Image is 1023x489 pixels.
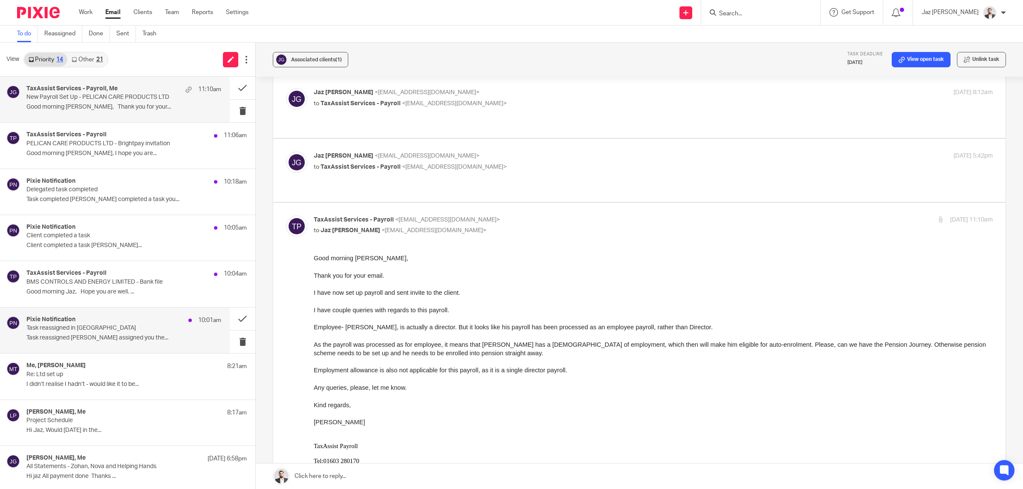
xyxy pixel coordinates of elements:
[24,53,67,66] a: Priority14
[375,89,480,95] span: <[EMAIL_ADDRESS][DOMAIN_NAME]>
[314,101,319,106] span: to
[321,101,401,106] span: TaxAssist Services - Payroll
[165,8,179,17] a: Team
[957,52,1006,67] button: Unlink task
[89,26,110,42] a: Done
[133,8,152,17] a: Clients
[983,6,997,20] img: 48292-0008-compressed%20square.jpg
[26,232,203,239] p: Client completed a task
[6,316,20,330] img: svg%3E
[6,55,19,64] span: View
[26,473,247,480] p: Hi jaz All payment done Thanks ...
[26,150,247,157] p: Good morning [PERSON_NAME], I hope you are...
[6,131,20,145] img: svg%3E
[841,9,874,15] span: Get Support
[286,88,307,109] img: svg%3E
[402,101,507,106] span: <[EMAIL_ADDRESS][DOMAIN_NAME]>
[26,140,203,147] p: PELICAN CARE PRODUCTS LTD - Brightpay invitation
[26,196,247,203] p: Task completed [PERSON_NAME] completed a task you...
[67,53,107,66] a: Other21
[375,153,480,159] span: <[EMAIL_ADDRESS][DOMAIN_NAME]>
[6,85,20,99] img: svg%3E
[314,153,373,159] span: Jaz [PERSON_NAME]
[26,279,203,286] p: BMS CONTROLS AND ENERGY LIMITED - Bank file
[314,217,394,223] span: TaxAssist Services - Payroll
[10,204,46,210] a: 01603 280170
[954,88,993,97] p: [DATE] 8:12am
[89,268,108,287] img: TaxAssist YouTube
[96,57,103,63] div: 21
[56,57,63,63] div: 14
[192,8,213,17] a: Reports
[26,371,203,378] p: Re: Ltd set up
[892,52,951,67] a: View open task
[6,454,20,468] img: svg%3E
[26,325,182,332] p: Task reassigned in [GEOGRAPHIC_DATA]
[273,52,348,67] button: Associated clients(1)
[6,178,20,191] img: svg%3E
[847,52,883,56] span: Task deadline
[198,85,221,94] p: 11:10am
[286,216,307,237] img: svg%3E
[44,268,64,287] img: TaxAssist LinkedIn
[142,26,163,42] a: Trash
[26,270,107,277] h4: TaxAssist Services - Payroll
[22,211,73,218] a: [DOMAIN_NAME]
[6,362,20,376] img: svg%3E
[105,8,121,17] a: Email
[44,26,82,42] a: Reassigned
[226,8,249,17] a: Settings
[26,288,247,296] p: Good morning Jaz, Hope you are well. ...
[66,268,86,287] img: TaxAssist Instagram
[291,57,342,62] span: Associated clients
[26,178,75,185] h4: Pixie Notification
[227,408,247,417] p: 8:17am
[224,131,247,140] p: 11:06am
[718,10,795,18] input: Search
[26,131,107,138] h4: TaxAssist Services - Payroll
[26,189,44,196] td: Payroll
[314,89,373,95] span: Jaz [PERSON_NAME]
[6,408,20,422] img: svg%3E
[275,53,288,66] img: svg%3E
[314,227,319,233] span: to
[17,7,60,18] img: Pixie
[26,242,247,249] p: Client completed a task [PERSON_NAME]...
[79,8,92,17] a: Work
[286,152,307,173] img: svg%3E
[26,334,221,342] p: Task reassigned [PERSON_NAME] assigned you the...
[224,178,247,186] p: 10:18am
[395,217,500,223] span: <[EMAIL_ADDRESS][DOMAIN_NAME]>
[6,224,20,237] img: svg%3E
[26,381,247,388] p: I didn’t realise I hadn’t - would like it to be...
[381,227,486,233] span: <[EMAIL_ADDRESS][DOMAIN_NAME]>
[950,216,993,224] p: [DATE] 11:10am
[335,57,342,62] span: (1)
[17,26,38,42] a: To do
[224,224,247,232] p: 10:05am
[402,164,507,170] span: <[EMAIL_ADDRESS][DOMAIN_NAME]>
[116,26,136,42] a: Sent
[26,316,75,323] h4: Pixie Notification
[26,104,221,111] p: Good morning [PERSON_NAME], Thank you for your...
[321,227,380,233] span: Jaz [PERSON_NAME]
[198,316,221,325] p: 10:01am
[321,164,401,170] span: TaxAssist Services - Payroll
[26,463,203,470] p: All Statements - Zohan, Nova and Helping Hands
[26,454,86,462] h4: [PERSON_NAME], Me
[26,362,86,369] h4: Me, [PERSON_NAME]
[26,186,203,193] p: Delegated task completed
[26,408,86,416] h4: [PERSON_NAME], Me
[22,268,41,287] img: TaxAssist Twitter
[6,270,20,283] img: svg%3E
[26,417,203,424] p: Project Schedule
[314,164,319,170] span: to
[227,362,247,371] p: 8:21am
[108,267,173,286] img: Sign up to our Email Newsletter
[26,85,118,92] h4: TaxAssist Services - Payroll, Me
[922,8,979,17] p: Jaz [PERSON_NAME]
[26,224,75,231] h4: Pixie Notification
[847,59,883,66] p: [DATE]
[954,152,993,161] p: [DATE] 5:42pm
[26,427,247,434] p: Hi Jaz, Would [DATE] in the...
